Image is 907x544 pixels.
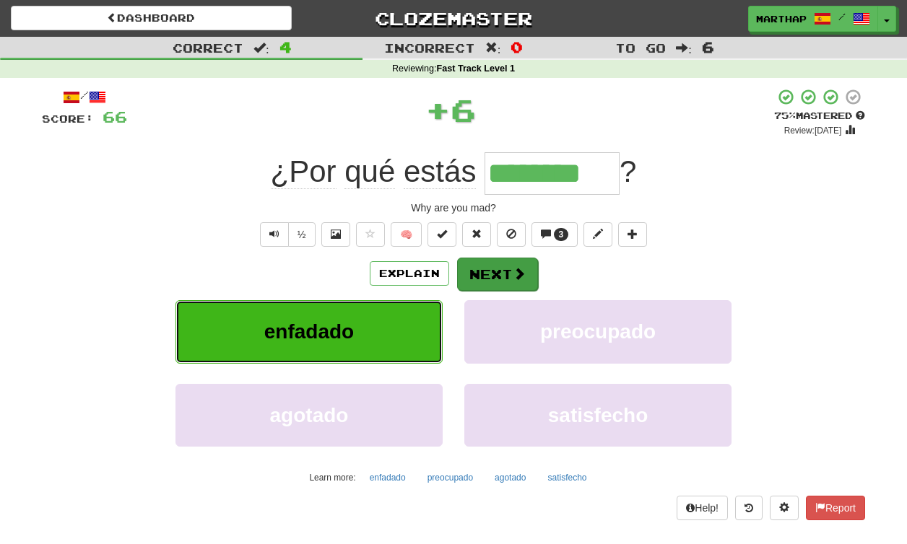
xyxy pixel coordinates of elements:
button: Edit sentence (alt+d) [583,222,612,247]
button: ½ [288,222,316,247]
span: satisfecho [548,404,648,426]
button: Report [806,496,865,520]
button: enfadado [362,467,414,488]
button: Reset to 0% Mastered (alt+r) [462,222,491,247]
button: Add to collection (alt+a) [618,222,647,247]
a: Clozemaster [313,6,594,31]
span: estás [404,154,476,189]
span: enfadado [264,320,354,343]
strong: Fast Track Level 1 [437,63,516,74]
div: Why are you mad? [42,201,865,215]
button: Explain [370,261,449,286]
span: / [838,12,846,22]
button: Round history (alt+y) [735,496,763,520]
small: Review: [DATE] [784,126,842,136]
button: agotado [175,384,443,447]
span: : [485,42,501,54]
span: + [425,88,451,131]
span: ¿Por [271,154,337,189]
span: Correct [173,40,243,55]
button: Show image (alt+x) [321,222,350,247]
button: 🧠 [391,222,422,247]
span: : [253,42,269,54]
span: qué [344,154,395,189]
button: agotado [487,467,534,488]
button: 3 [531,222,578,247]
button: preocupado [464,300,732,363]
span: preocupado [540,320,656,343]
button: Set this sentence to 100% Mastered (alt+m) [428,222,456,247]
span: Score: [42,113,94,125]
div: / [42,88,127,106]
span: Incorrect [384,40,475,55]
span: 6 [451,92,476,128]
span: MarthaP [756,12,807,25]
button: satisfecho [539,467,594,488]
span: ? [620,154,636,188]
span: To go [615,40,666,55]
button: preocupado [420,467,481,488]
span: 75 % [774,110,796,121]
span: 3 [559,229,564,240]
span: 4 [279,38,292,56]
span: : [676,42,692,54]
button: Next [457,258,538,291]
a: Dashboard [11,6,292,30]
div: Text-to-speech controls [257,222,316,247]
span: 0 [511,38,523,56]
button: Help! [677,496,728,520]
span: agotado [270,404,349,426]
button: Favorite sentence (alt+f) [356,222,385,247]
a: MarthaP / [748,6,878,32]
button: Ignore sentence (alt+i) [497,222,526,247]
button: Play sentence audio (ctl+space) [260,222,289,247]
small: Learn more: [310,473,356,483]
span: 6 [702,38,714,56]
button: satisfecho [464,384,732,447]
div: Mastered [774,110,865,123]
button: enfadado [175,300,443,363]
span: 66 [103,108,127,126]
